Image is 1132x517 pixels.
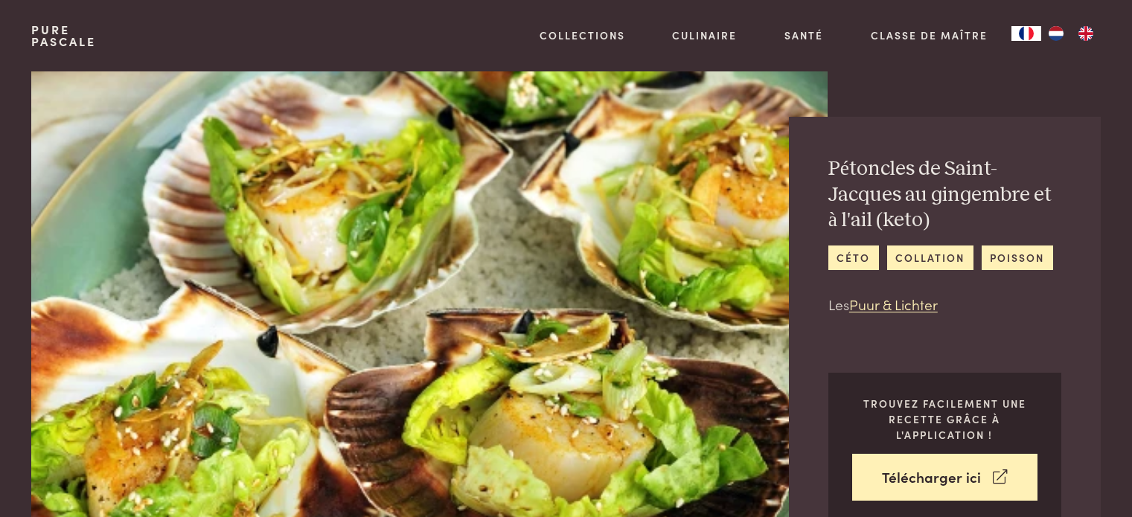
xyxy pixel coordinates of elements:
[31,24,96,48] a: PurePascale
[1011,26,1041,41] a: FR
[672,28,737,43] a: Culinaire
[852,396,1037,442] p: Trouvez facilement une recette grâce à l'application !
[852,454,1037,501] a: Télécharger ici
[1041,26,1101,41] ul: Language list
[871,28,988,43] a: Classe de maître
[1011,26,1101,41] aside: Language selected: Français
[887,245,973,270] a: collation
[540,28,625,43] a: Collections
[982,245,1053,270] a: poisson
[784,28,823,43] a: Santé
[1011,26,1041,41] div: Language
[849,294,938,314] a: Puur & Lichter
[1071,26,1101,41] a: EN
[828,294,1061,315] p: Les
[828,245,879,270] a: céto
[828,156,1061,234] h2: Pétoncles de Saint-Jacques au gingembre et à l'ail (keto)
[1041,26,1071,41] a: NL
